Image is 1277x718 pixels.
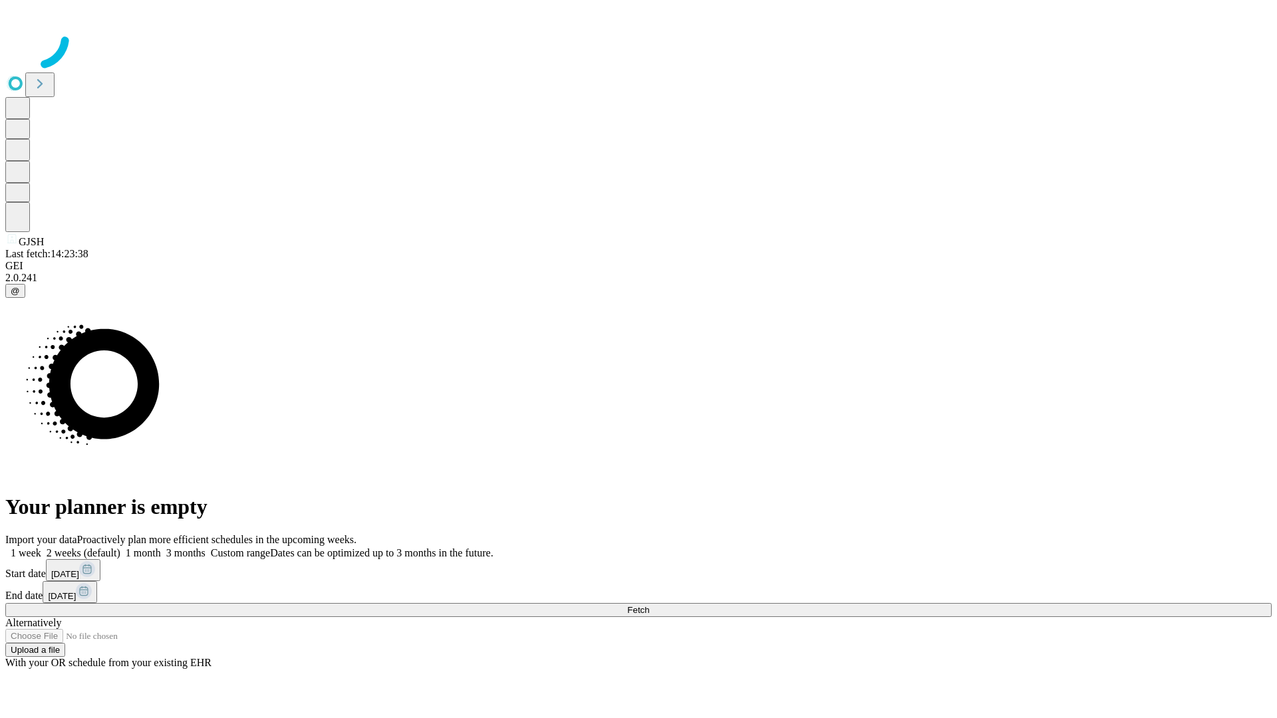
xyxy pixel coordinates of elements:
[19,236,44,247] span: GJSH
[5,617,61,628] span: Alternatively
[5,260,1272,272] div: GEI
[126,547,161,558] span: 1 month
[5,559,1272,581] div: Start date
[77,534,356,545] span: Proactively plan more efficient schedules in the upcoming weeks.
[5,284,25,298] button: @
[5,657,212,668] span: With your OR schedule from your existing EHR
[270,547,493,558] span: Dates can be optimized up to 3 months in the future.
[5,603,1272,617] button: Fetch
[46,559,100,581] button: [DATE]
[5,643,65,657] button: Upload a file
[51,569,79,579] span: [DATE]
[11,547,41,558] span: 1 week
[5,534,77,545] span: Import your data
[47,547,120,558] span: 2 weeks (default)
[5,581,1272,603] div: End date
[48,591,76,601] span: [DATE]
[5,248,88,259] span: Last fetch: 14:23:38
[5,495,1272,519] h1: Your planner is empty
[43,581,97,603] button: [DATE]
[11,286,20,296] span: @
[627,605,649,615] span: Fetch
[5,272,1272,284] div: 2.0.241
[211,547,270,558] span: Custom range
[166,547,206,558] span: 3 months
